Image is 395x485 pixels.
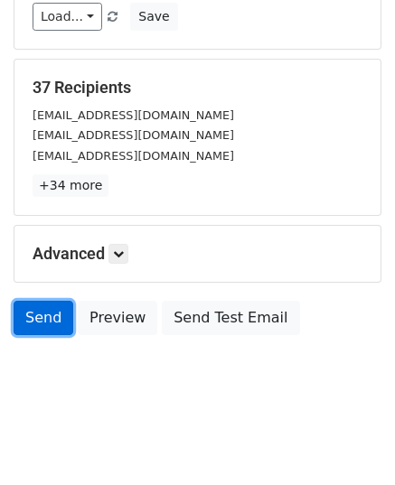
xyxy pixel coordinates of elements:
[33,108,234,122] small: [EMAIL_ADDRESS][DOMAIN_NAME]
[130,3,177,31] button: Save
[33,244,362,264] h5: Advanced
[305,398,395,485] iframe: Chat Widget
[33,174,108,197] a: +34 more
[14,301,73,335] a: Send
[33,149,234,163] small: [EMAIL_ADDRESS][DOMAIN_NAME]
[78,301,157,335] a: Preview
[162,301,299,335] a: Send Test Email
[33,78,362,98] h5: 37 Recipients
[33,128,234,142] small: [EMAIL_ADDRESS][DOMAIN_NAME]
[33,3,102,31] a: Load...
